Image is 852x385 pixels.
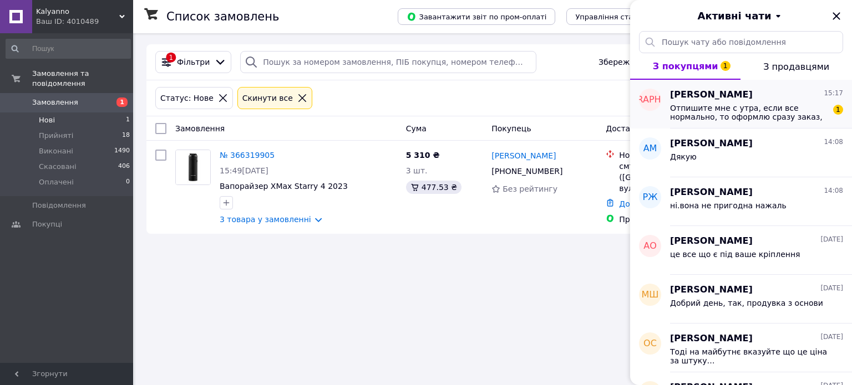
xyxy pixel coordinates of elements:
span: Прийняті [39,131,73,141]
span: Нові [39,115,55,125]
button: МШ[PERSON_NAME][DATE]Добрий день, так, продувка з основи [630,275,852,324]
span: 1 [116,97,128,107]
div: Cкинути все [240,92,295,104]
span: Активні чати [697,9,771,23]
span: Збережені фільтри: [599,57,679,68]
span: Cума [406,124,427,133]
span: Доставка та оплата [606,124,687,133]
span: [PERSON_NAME] [670,235,753,248]
span: АМ [643,142,657,155]
span: ні.вона не пригодна нажаль [670,201,787,210]
span: 3 шт. [406,166,428,175]
span: 15:17 [824,89,843,98]
input: Пошук за номером замовлення, ПІБ покупця, номером телефону, Email, номером накладної [240,51,536,73]
span: [PERSON_NAME] [670,284,753,296]
button: [DEMOGRAPHIC_DATA][PERSON_NAME]15:17Отпишите мне с утра, если все нормально, то оформлю сразу зак... [630,80,852,129]
span: Завантажити звіт по пром-оплаті [407,12,546,22]
span: Без рейтингу [503,184,557,193]
span: Управління статусами [575,13,660,21]
span: 18 [122,131,130,141]
span: [DATE] [820,284,843,293]
button: ОС[PERSON_NAME][DATE]Тоді на майбутнє вказуйте що це ціна за штуку… [630,324,852,372]
span: Покупець [491,124,531,133]
button: АМ[PERSON_NAME]14:08Дякую [630,129,852,177]
span: АО [643,240,657,253]
div: смт. [GEOGRAPHIC_DATA] ([GEOGRAPHIC_DATA].), №1: вул. [STREET_ADDRESS] [619,161,734,194]
div: [PHONE_NUMBER] [489,163,565,179]
div: Статус: Нове [158,92,216,104]
button: Активні чати [661,9,821,23]
span: Замовлення та повідомлення [32,69,133,89]
button: З продавцями [741,53,852,80]
span: Дякую [670,152,697,161]
span: Замовлення [175,124,225,133]
span: МШ [642,289,659,301]
span: Отпишите мне с утра, если все нормально, то оформлю сразу заказ, чтобы отправили завтра [670,104,828,121]
span: це все що є під ваше кріплення [670,250,800,259]
span: 15:49[DATE] [220,166,268,175]
span: [PERSON_NAME] [670,89,753,101]
div: 477.53 ₴ [406,181,461,194]
span: Скасовані [39,162,77,172]
span: Фільтри [177,57,210,68]
span: [DATE] [820,235,843,244]
a: Фото товару [175,150,211,185]
span: [PERSON_NAME] [670,332,753,345]
button: РЖ[PERSON_NAME]14:08ні.вона не пригодна нажаль [630,177,852,226]
span: [PERSON_NAME] [670,137,753,150]
span: Добрий день, так, продувка з основи [670,299,823,307]
input: Пошук [6,39,131,59]
span: 1 [833,105,843,115]
h1: Список замовлень [166,10,279,23]
span: З продавцями [763,61,829,72]
span: Повідомлення [32,201,86,211]
span: ОС [643,337,657,350]
img: Фото товару [176,150,210,184]
button: Управління статусами [566,8,669,25]
span: 14:08 [824,137,843,147]
button: Завантажити звіт по пром-оплаті [398,8,555,25]
span: РЖ [643,191,658,204]
span: 5 310 ₴ [406,151,440,160]
a: № 366319905 [220,151,275,160]
button: З покупцями1 [630,53,741,80]
span: 14:08 [824,186,843,196]
div: Нова Пошта [619,150,734,161]
a: [PERSON_NAME] [491,150,556,161]
span: Виконані [39,146,73,156]
span: Покупці [32,219,62,229]
div: Ваш ID: 4010489 [36,17,133,27]
a: Додати ЕН [619,199,663,208]
span: 406 [118,162,130,172]
a: 3 товара у замовленні [220,215,311,224]
div: Пром-оплата [619,214,734,225]
button: Закрити [830,9,843,23]
span: З покупцями [653,61,718,71]
button: АО[PERSON_NAME][DATE]це все що є під ваше кріплення [630,226,852,275]
span: Kalyanno [36,7,119,17]
span: Оплачені [39,177,74,187]
span: 1 [721,61,731,71]
span: 1490 [114,146,130,156]
span: 1 [126,115,130,125]
span: [DEMOGRAPHIC_DATA] [600,94,701,106]
span: 0 [126,177,130,187]
span: Тоді на майбутнє вказуйте що це ціна за штуку… [670,347,828,365]
span: [PERSON_NAME] [670,186,753,199]
span: [DATE] [820,332,843,342]
a: Вапорайзер XMax Starry 4 2023 [220,182,348,191]
span: Замовлення [32,97,78,107]
input: Пошук чату або повідомлення [639,31,843,53]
